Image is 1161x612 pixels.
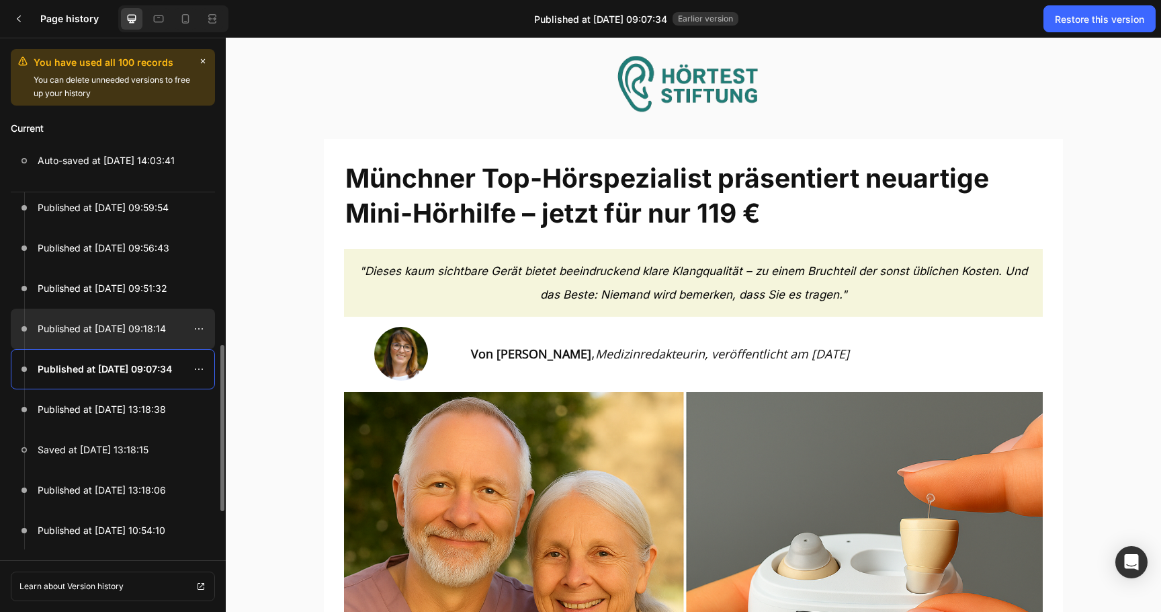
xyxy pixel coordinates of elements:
[146,210,781,264] span: Stellen Sie sich vor: Sie sitzen wieder mit der Familie zusammen, hören jedes Wort, verstehen jed...
[226,38,1161,612] iframe: Design area
[40,11,113,27] h3: Page history
[38,200,169,216] p: Published at [DATE] 09:59:54
[146,289,788,323] strong: gutes Hören muss nicht 4.000 € kosten.
[146,371,749,393] span: Diese 7 Gründe zeigen klar: Vita® ist die Lösung – und nicht die 4.000 €-Abzocke.
[1055,12,1144,26] div: Restore this version
[673,12,738,26] span: Earlier version
[38,280,167,297] p: Published at [DATE] 09:51:32
[146,289,788,323] span: Immer mehr HNO-Ärzte und tausende Nutzer schwören auf die unsichtbare Hörhilfe, die zeigt:
[38,442,148,458] p: Saved at [DATE] 13:18:15
[38,153,175,169] p: Auto-saved at [DATE] 14:03:41
[400,43,535,91] img: gempages_555675308238308595-6c0345b5-74ab-49bc-b87e-232b28ef5ea8.png
[365,305,370,325] span: ,
[1043,5,1156,32] button: Restore this version
[19,580,124,592] p: Learn about Version history
[11,572,215,601] a: Learn about Version history
[146,130,785,186] span: Gutes Hören für 119 € statt 4.000 €: Immer mehr Deutsche lassen sich nicht länger von der Hörgerä...
[34,73,193,100] p: You can delete unneeded versions to free up your history
[480,426,761,472] span: 1. 4.000 € für ein Hörgerät? – Die große Abzocke
[38,401,166,418] p: Published at [DATE] 13:18:38
[534,12,667,26] span: Published at [DATE] 09:07:34
[1115,546,1148,578] div: Open Intercom Messenger
[245,308,365,324] strong: Von [PERSON_NAME]
[370,308,623,324] i: Medizinredakteurin, veröffentlicht am [DATE]
[38,240,169,256] p: Published at [DATE] 09:56:43
[11,116,215,141] p: Current
[38,482,166,498] p: Published at [DATE] 13:18:06
[38,361,172,377] p: Published at [DATE] 09:07:34
[38,321,166,337] p: Published at [DATE] 09:18:14
[34,54,193,71] span: You have used all 100 records
[38,523,165,539] p: Published at [DATE] 10:54:10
